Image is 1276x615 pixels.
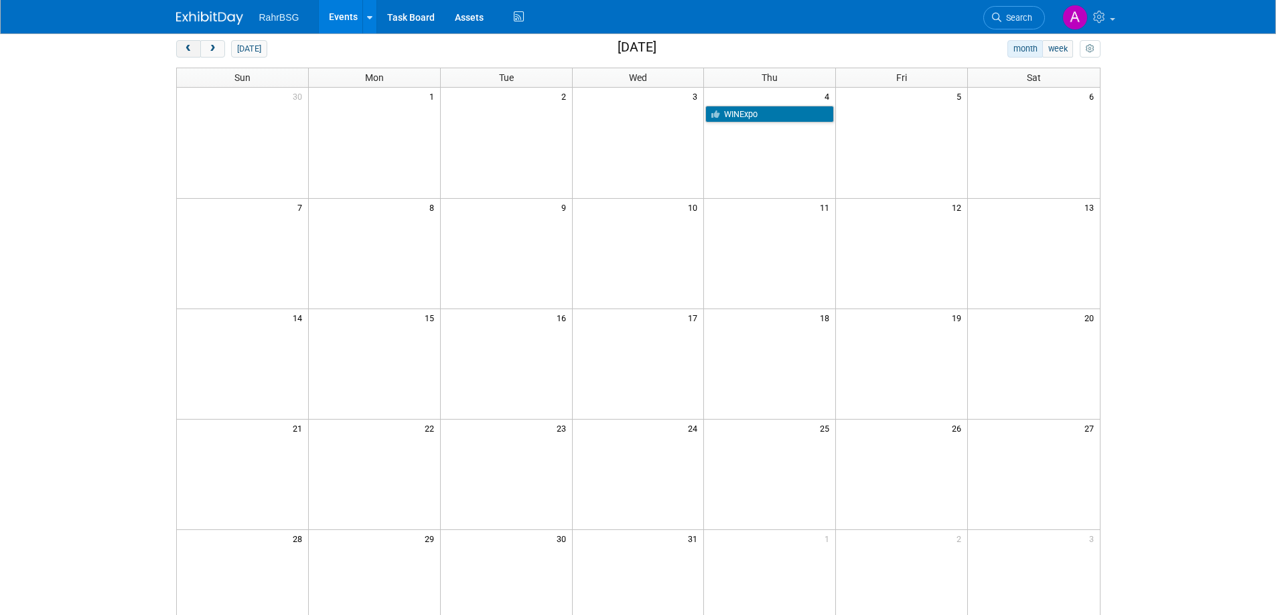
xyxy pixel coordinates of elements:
span: 1 [823,530,835,547]
span: 27 [1083,420,1100,436]
span: 26 [950,420,967,436]
span: 22 [423,420,440,436]
span: Search [1001,13,1032,23]
span: 19 [950,309,967,326]
span: 30 [555,530,572,547]
span: 7 [296,199,308,215]
span: 15 [423,309,440,326]
span: 1 [428,88,440,104]
span: Tue [499,72,514,83]
h2: [DATE] [618,40,656,55]
span: 28 [291,530,308,547]
span: 13 [1083,199,1100,215]
span: Wed [629,72,647,83]
span: 24 [687,420,703,436]
span: Sun [234,72,251,83]
button: week [1042,40,1073,58]
span: 17 [687,309,703,326]
span: 16 [555,309,572,326]
span: 2 [955,530,967,547]
span: 31 [687,530,703,547]
span: RahrBSG [259,12,299,23]
span: 3 [1088,530,1100,547]
span: 20 [1083,309,1100,326]
span: 14 [291,309,308,326]
img: ExhibitDay [176,11,243,25]
span: 21 [291,420,308,436]
i: Personalize Calendar [1086,45,1094,54]
span: 12 [950,199,967,215]
span: 6 [1088,88,1100,104]
span: Fri [896,72,907,83]
span: 30 [291,88,308,104]
span: Sat [1027,72,1041,83]
span: 29 [423,530,440,547]
span: 11 [819,199,835,215]
a: WINExpo [705,106,834,123]
span: 3 [691,88,703,104]
button: next [200,40,225,58]
span: 23 [555,420,572,436]
span: 4 [823,88,835,104]
span: 8 [428,199,440,215]
span: 9 [560,199,572,215]
button: month [1007,40,1043,58]
a: Search [983,6,1045,29]
span: Mon [365,72,384,83]
span: 5 [955,88,967,104]
button: [DATE] [231,40,267,58]
button: myCustomButton [1080,40,1100,58]
span: 10 [687,199,703,215]
span: 18 [819,309,835,326]
span: 25 [819,420,835,436]
span: Thu [762,72,778,83]
button: prev [176,40,201,58]
span: 2 [560,88,572,104]
img: Anna-Lisa Brewer [1062,5,1088,30]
